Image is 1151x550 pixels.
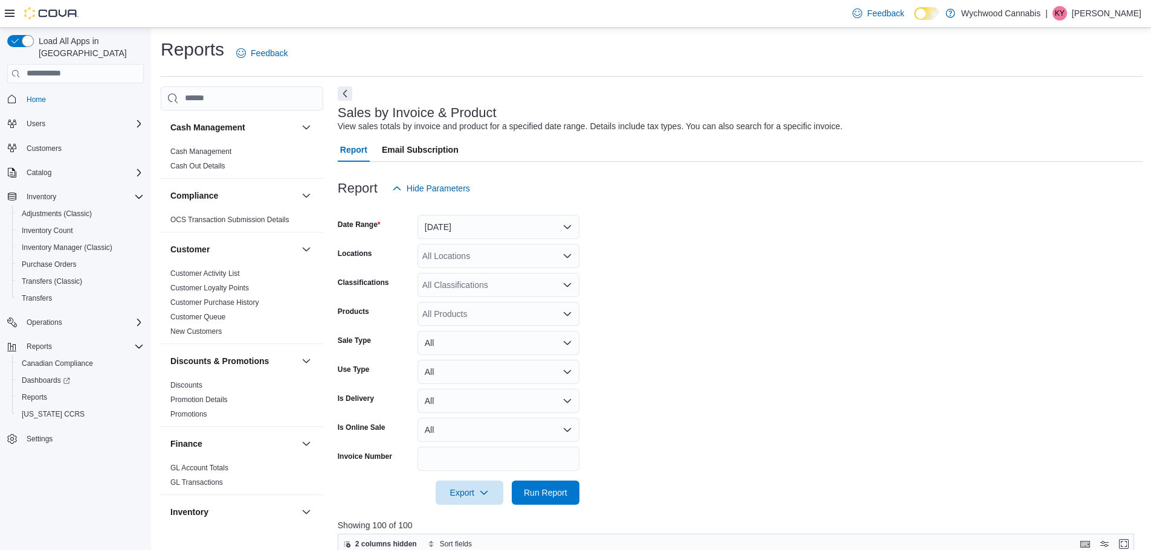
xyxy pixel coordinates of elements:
label: Is Delivery [338,394,374,403]
span: Purchase Orders [22,260,77,269]
button: Reports [12,389,149,406]
span: Operations [22,315,144,330]
a: Cash Management [170,147,231,156]
button: Operations [2,314,149,331]
a: Inventory Manager (Classic) [17,240,117,255]
span: Email Subscription [382,138,459,162]
span: Reports [27,342,52,351]
img: Cova [24,7,79,19]
button: Customers [2,139,149,157]
button: Open list of options [563,280,572,290]
a: Discounts [170,381,202,389]
h1: Reports [161,37,224,62]
a: Customer Queue [170,313,225,321]
span: Settings [27,434,53,444]
button: Inventory [170,506,297,518]
button: [DATE] [418,215,579,239]
p: Wychwood Cannabis [961,6,1040,21]
span: Purchase Orders [17,257,144,272]
span: Adjustments (Classic) [22,209,92,219]
div: Cash Management [161,144,323,178]
span: Hide Parameters [407,182,470,194]
label: Locations [338,249,372,258]
button: Inventory [2,188,149,205]
button: Open list of options [563,251,572,261]
a: Cash Out Details [170,162,225,170]
label: Use Type [338,365,369,374]
button: Home [2,91,149,108]
button: Inventory [22,190,61,204]
a: Promotion Details [170,395,228,404]
div: Compliance [161,213,323,232]
span: Transfers [22,293,52,303]
span: Operations [27,318,62,327]
span: Reports [22,339,144,354]
button: Canadian Compliance [12,355,149,372]
a: Feedback [848,1,909,25]
a: Purchase Orders [17,257,82,272]
span: GL Account Totals [170,463,228,473]
h3: Inventory [170,506,208,518]
button: All [418,360,579,384]
h3: Sales by Invoice & Product [338,106,497,120]
nav: Complex example [7,86,144,479]
button: Inventory Manager (Classic) [12,239,149,256]
button: Compliance [170,190,297,202]
span: Inventory Manager (Classic) [17,240,144,255]
span: Dashboards [17,373,144,388]
p: Showing 100 of 100 [338,519,1143,531]
button: Operations [22,315,67,330]
button: Compliance [299,188,314,203]
button: Cash Management [170,121,297,133]
button: Transfers [12,290,149,307]
span: Transfers (Classic) [22,277,82,286]
button: Next [338,86,352,101]
span: Cash Out Details [170,161,225,171]
div: Discounts & Promotions [161,378,323,426]
span: Customer Purchase History [170,298,259,307]
span: Catalog [27,168,51,177]
a: Settings [22,432,57,446]
span: Customers [27,144,62,153]
span: Inventory Count [22,226,73,235]
label: Classifications [338,278,389,287]
span: Canadian Compliance [22,359,93,368]
span: Home [27,95,46,104]
button: Run Report [512,481,579,505]
button: Finance [299,436,314,451]
button: Cash Management [299,120,314,135]
button: Finance [170,438,297,450]
label: Sale Type [338,336,371,345]
a: Inventory Count [17,223,78,238]
h3: Report [338,181,378,196]
button: Hide Parameters [387,176,475,200]
a: OCS Transaction Submission Details [170,216,289,224]
span: Inventory Manager (Classic) [22,243,112,252]
span: Export [443,481,496,505]
label: Invoice Number [338,452,392,461]
a: Dashboards [12,372,149,389]
span: Washington CCRS [17,407,144,421]
span: KY [1055,6,1065,21]
button: All [418,418,579,442]
a: New Customers [170,327,222,336]
p: [PERSON_NAME] [1072,6,1141,21]
button: Customer [299,242,314,257]
a: Promotions [170,410,207,418]
h3: Customer [170,243,210,255]
a: Customers [22,141,66,156]
span: Reports [22,392,47,402]
span: Feedback [867,7,904,19]
span: Catalog [22,165,144,180]
span: Users [27,119,45,129]
p: | [1045,6,1048,21]
a: Canadian Compliance [17,356,98,371]
button: [US_STATE] CCRS [12,406,149,423]
button: Customer [170,243,297,255]
a: Customer Loyalty Points [170,284,249,292]
button: Purchase Orders [12,256,149,273]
